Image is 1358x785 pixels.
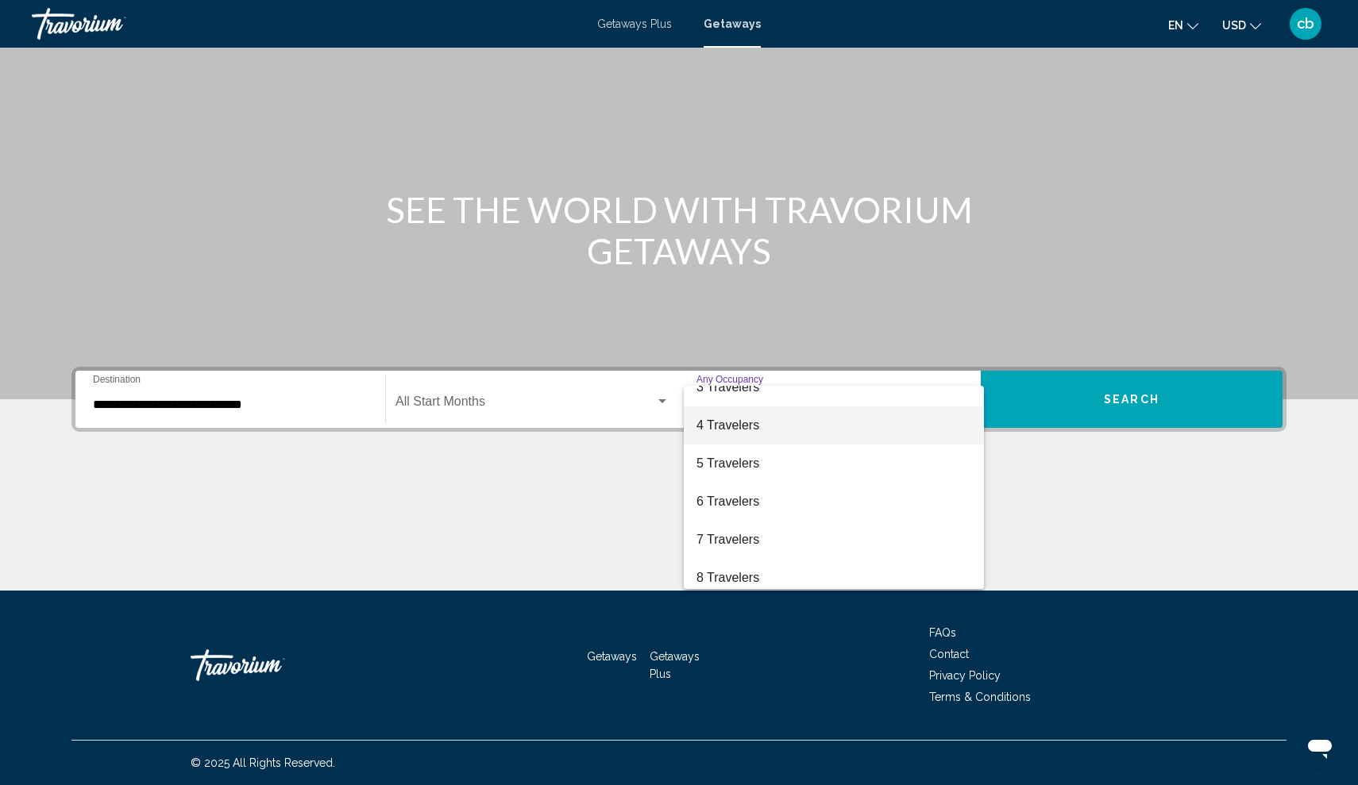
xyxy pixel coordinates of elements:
span: 3 Travelers [696,368,971,406]
span: 6 Travelers [696,483,971,521]
span: 8 Travelers [696,559,971,597]
span: 7 Travelers [696,521,971,559]
span: 4 Travelers [696,406,971,444]
iframe: Botón para iniciar la ventana de mensajería [1294,722,1345,772]
span: 5 Travelers [696,444,971,483]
